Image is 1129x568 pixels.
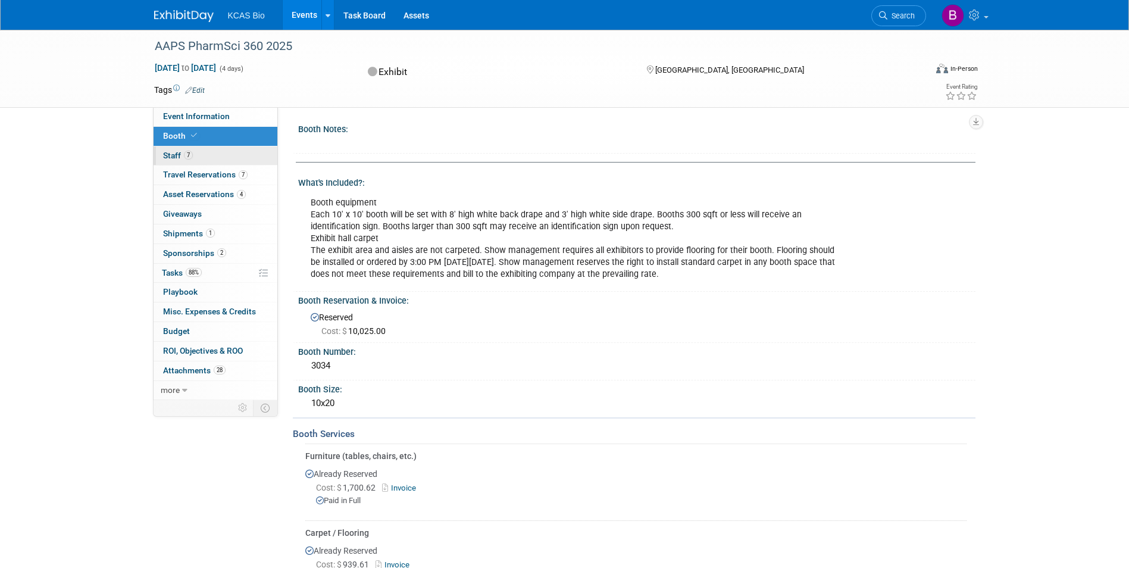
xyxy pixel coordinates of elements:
span: Staff [163,151,193,160]
div: Booth Notes: [298,120,975,135]
span: Event Information [163,111,230,121]
div: Carpet / Flooring [305,527,967,539]
div: Furniture (tables, chairs, etc.) [305,450,967,462]
span: Search [887,11,915,20]
span: Playbook [163,287,198,297]
span: 88% [186,268,202,277]
div: Reserved [307,308,967,337]
div: Event Rating [945,84,977,90]
span: 7 [239,170,248,179]
a: Misc. Expenses & Credits [154,302,277,322]
a: Budget [154,322,277,341]
span: 28 [214,366,226,374]
span: 2 [217,248,226,257]
a: Edit [185,86,205,95]
div: Booth Size: [298,380,975,395]
span: Attachments [163,366,226,375]
a: Giveaways [154,205,277,224]
span: Budget [163,326,190,336]
span: ROI, Objectives & ROO [163,346,243,355]
img: ExhibitDay [154,10,214,22]
a: Attachments28 [154,361,277,380]
a: Travel Reservations7 [154,166,277,185]
div: Booth equipment Each 10' x 10' booth will be set with 8' high white back drape and 3' high white ... [302,191,843,287]
div: In-Person [950,64,978,73]
span: 1 [206,229,215,238]
a: ROI, Objectives & ROO [154,342,277,361]
span: 1,700.62 [316,483,380,492]
td: Tags [154,84,205,96]
div: Booth Reservation & Invoice: [298,292,975,307]
span: 7 [184,151,193,160]
img: Format-Inperson.png [936,64,948,73]
div: Exhibit [364,62,627,83]
a: Sponsorships2 [154,244,277,263]
div: 10x20 [307,394,967,413]
div: Booth Number: [298,343,975,358]
span: 4 [237,190,246,199]
span: (4 days) [218,65,243,73]
td: Personalize Event Tab Strip [233,400,254,416]
span: 10,025.00 [321,326,390,336]
a: Event Information [154,107,277,126]
div: Booth Services [293,427,975,441]
span: KCAS Bio [228,11,265,20]
span: to [180,63,191,73]
span: more [161,385,180,395]
a: Booth [154,127,277,146]
span: Travel Reservations [163,170,248,179]
span: Shipments [163,229,215,238]
span: Asset Reservations [163,189,246,199]
span: Sponsorships [163,248,226,258]
span: [DATE] [DATE] [154,63,217,73]
a: more [154,381,277,400]
div: 3034 [307,357,967,375]
a: Search [871,5,926,26]
a: Asset Reservations4 [154,185,277,204]
span: Cost: $ [321,326,348,336]
div: Event Format [856,62,978,80]
a: Staff7 [154,146,277,166]
span: Tasks [162,268,202,277]
img: Bryce Evans [942,4,964,27]
a: Playbook [154,283,277,302]
a: Shipments1 [154,224,277,244]
div: Paid in Full [316,495,967,507]
span: [GEOGRAPHIC_DATA], [GEOGRAPHIC_DATA] [655,65,804,74]
div: AAPS PharmSci 360 2025 [151,36,908,57]
span: Booth [163,131,199,141]
span: Giveaways [163,209,202,219]
span: Cost: $ [316,483,343,492]
a: Tasks88% [154,264,277,283]
div: What's Included?: [298,174,975,189]
div: Already Reserved [305,462,967,516]
span: Misc. Expenses & Credits [163,307,256,316]
td: Toggle Event Tabs [253,400,277,416]
i: Booth reservation complete [191,132,197,139]
a: Invoice [382,483,421,492]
